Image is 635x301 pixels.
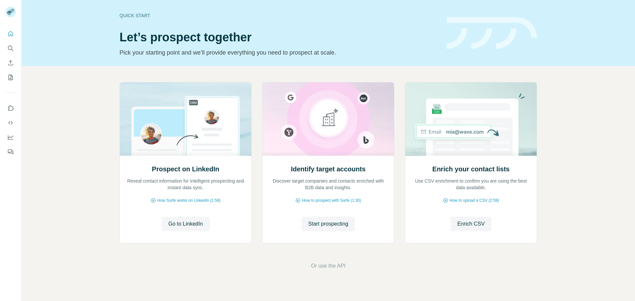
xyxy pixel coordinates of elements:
span: How to prospect with Surfe (1:30) [302,197,361,203]
button: Enrich CSV [5,57,16,69]
button: Or use the API [311,262,345,270]
img: Prospect on LinkedIn [120,82,252,156]
h2: Enrich your contact lists [432,164,510,174]
span: Go to LinkedIn [168,220,203,228]
p: Discover target companies and contacts enriched with B2B data and insights. [269,178,387,191]
h1: Let’s prospect together [120,31,439,44]
button: Feedback [5,146,16,158]
span: How to upload a CSV (2:59) [450,197,499,203]
button: Use Surfe API [5,117,16,129]
button: My lists [5,71,16,83]
img: Enrich your contact lists [405,82,537,156]
h2: Identify target accounts [291,164,366,174]
p: Reveal contact information for intelligent prospecting and instant data sync. [126,178,245,191]
p: Pick your starting point and we’ll provide everything you need to prospect at scale. [120,48,439,57]
span: Start prospecting [308,220,348,228]
span: How Surfe works on LinkedIn (1:58) [157,197,220,203]
button: Quick start [5,28,16,40]
button: Dashboard [5,131,16,143]
button: Enrich CSV [451,217,491,231]
div: Quick start [120,12,439,19]
button: Go to LinkedIn [162,217,209,231]
p: Use CSV enrichment to confirm you are using the best data available. [412,178,530,191]
button: Use Surfe on LinkedIn [5,102,16,114]
button: Start prospecting [302,217,355,231]
h2: Prospect on LinkedIn [152,164,219,174]
img: Identify target accounts [262,82,394,156]
span: Enrich CSV [457,220,485,228]
img: banner [447,17,537,49]
button: Search [5,42,16,54]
